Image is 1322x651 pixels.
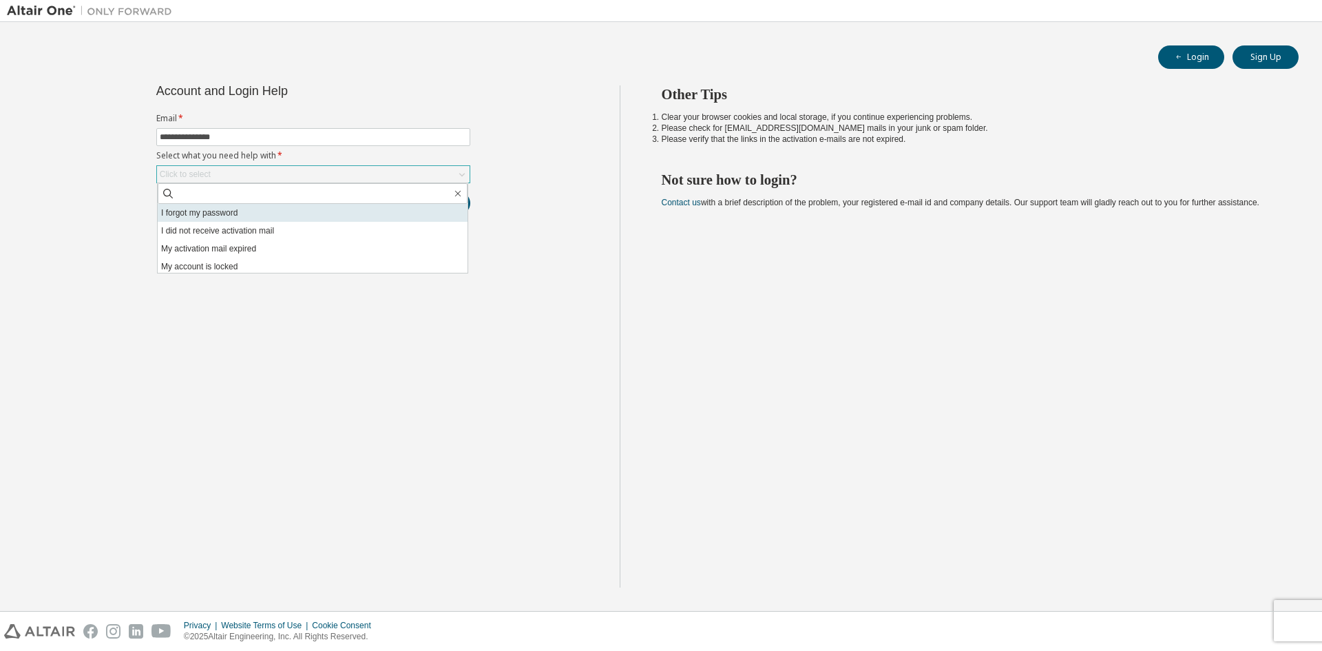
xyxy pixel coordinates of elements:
img: facebook.svg [83,624,98,639]
img: instagram.svg [106,624,120,639]
a: Contact us [662,198,701,207]
label: Email [156,113,470,124]
p: © 2025 Altair Engineering, Inc. All Rights Reserved. [184,631,379,643]
img: Altair One [7,4,179,18]
img: youtube.svg [151,624,171,639]
h2: Not sure how to login? [662,171,1274,189]
div: Cookie Consent [312,620,379,631]
h2: Other Tips [662,85,1274,103]
li: I forgot my password [158,204,468,222]
button: Login [1158,45,1224,69]
img: linkedin.svg [129,624,143,639]
label: Select what you need help with [156,150,470,161]
div: Website Terms of Use [221,620,312,631]
li: Clear your browser cookies and local storage, if you continue experiencing problems. [662,112,1274,123]
div: Privacy [184,620,221,631]
span: with a brief description of the problem, your registered e-mail id and company details. Our suppo... [662,198,1259,207]
img: altair_logo.svg [4,624,75,639]
div: Account and Login Help [156,85,408,96]
li: Please check for [EMAIL_ADDRESS][DOMAIN_NAME] mails in your junk or spam folder. [662,123,1274,134]
li: Please verify that the links in the activation e-mails are not expired. [662,134,1274,145]
div: Click to select [157,166,470,183]
button: Sign Up [1232,45,1299,69]
div: Click to select [160,169,211,180]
